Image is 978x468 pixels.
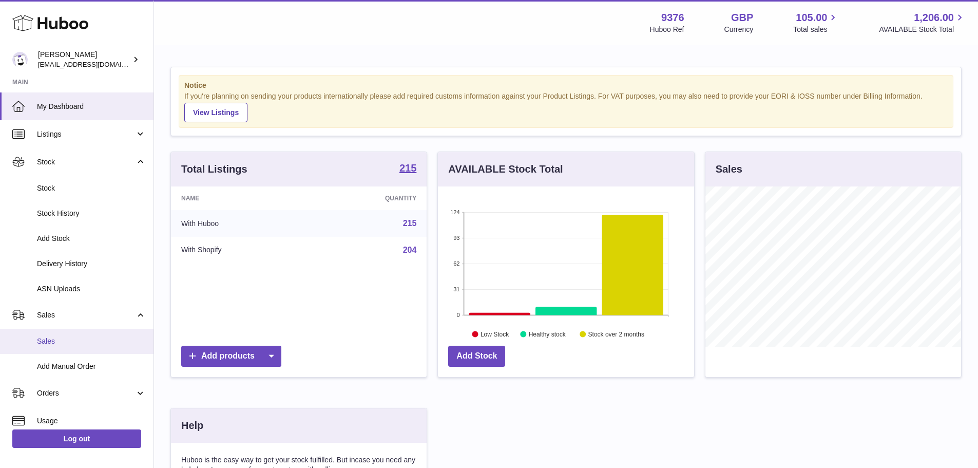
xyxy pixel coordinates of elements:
[588,330,644,338] text: Stock over 2 months
[793,11,839,34] a: 105.00 Total sales
[37,183,146,193] span: Stock
[450,209,459,215] text: 124
[181,419,203,433] h3: Help
[12,52,28,67] img: internalAdmin-9376@internal.huboo.com
[454,235,460,241] text: 93
[37,102,146,111] span: My Dashboard
[650,25,684,34] div: Huboo Ref
[403,246,417,254] a: 204
[37,388,135,398] span: Orders
[399,163,416,173] strong: 215
[914,11,954,25] span: 1,206.00
[37,259,146,269] span: Delivery History
[37,234,146,244] span: Add Stock
[403,219,417,228] a: 215
[724,25,754,34] div: Currency
[457,312,460,318] text: 0
[37,416,146,426] span: Usage
[481,330,509,338] text: Low Stock
[37,284,146,294] span: ASN Uploads
[12,429,141,448] a: Log out
[38,50,130,69] div: [PERSON_NAME]
[716,162,742,176] h3: Sales
[879,11,966,34] a: 1,206.00 AVAILABLE Stock Total
[184,103,247,122] a: View Listings
[661,11,684,25] strong: 9376
[37,310,135,320] span: Sales
[171,186,309,210] th: Name
[37,336,146,346] span: Sales
[171,237,309,264] td: With Shopify
[448,346,505,367] a: Add Stock
[529,330,566,338] text: Healthy stock
[37,157,135,167] span: Stock
[37,209,146,218] span: Stock History
[184,81,948,90] strong: Notice
[37,129,135,139] span: Listings
[181,346,281,367] a: Add products
[879,25,966,34] span: AVAILABLE Stock Total
[309,186,427,210] th: Quantity
[181,162,247,176] h3: Total Listings
[399,163,416,175] a: 215
[37,362,146,371] span: Add Manual Order
[454,260,460,267] text: 62
[454,286,460,292] text: 31
[171,210,309,237] td: With Huboo
[184,91,948,122] div: If you're planning on sending your products internationally please add required customs informati...
[731,11,753,25] strong: GBP
[796,11,827,25] span: 105.00
[793,25,839,34] span: Total sales
[448,162,563,176] h3: AVAILABLE Stock Total
[38,60,151,68] span: [EMAIL_ADDRESS][DOMAIN_NAME]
